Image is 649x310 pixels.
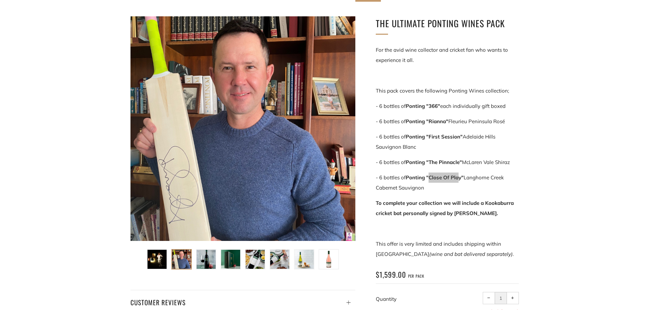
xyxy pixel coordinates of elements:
strong: Ponting "Close Of Play" [406,174,464,181]
p: - 6 bottles of McLaren Vale Shiraz [376,157,519,167]
span: per pack [408,274,424,279]
img: Load image into Gallery viewer, The Ultimate Ponting Wines Pack [295,250,314,269]
strong: To complete your collection we will include a Kookaburra cricket bat personally signed by [PERSON... [376,200,514,216]
img: Load image into Gallery viewer, The Ultimate Ponting Wines Pack [197,250,216,269]
img: Load image into Gallery viewer, The Ultimate Ponting Wines Pack [172,250,191,269]
p: - 6 bottles of each individually gift boxed [376,101,519,111]
em: (wine and bat delivered separately). [429,251,514,257]
p: - 6 bottles of Langhorne Creek Cabernet Sauvignon [376,173,519,193]
p: This offer is very limited and includes shipping within [GEOGRAPHIC_DATA] [376,239,519,259]
strong: Ponting "First Session" [406,133,463,140]
label: Quantity [376,296,397,302]
input: quantity [495,292,507,304]
p: - 6 bottles of Fleurieu Peninsula Rosé [376,116,519,127]
span: − [487,296,490,299]
h4: Customer Reviews [130,296,355,308]
button: Load image into Gallery viewer, The Ultimate Ponting Wines Pack [171,249,192,270]
img: Load image into Gallery viewer, The Ultimate Ponting Wines Pack [221,250,240,269]
p: - 6 bottles of Adelaide Hills Sauvignon Blanc [376,132,519,152]
h1: The Ultimate Ponting Wines Pack [376,16,519,31]
img: Load image into Gallery viewer, The Ultimate Ponting Wines Pack [148,250,167,269]
p: This pack covers the following Ponting Wines collection; [376,86,519,96]
strong: Ponting "The Pinnacle" [406,159,462,165]
strong: Ponting "Rianna" [406,118,448,125]
img: Load image into Gallery viewer, The Ultimate Ponting Wines Pack [270,250,289,269]
img: Load image into Gallery viewer, The Ultimate Ponting Wines Pack [246,250,265,269]
span: + [511,296,514,299]
strong: Ponting "366" [406,103,440,109]
span: $1,599.00 [376,269,406,280]
img: Load image into Gallery viewer, The Ultimate Ponting Wines Pack [319,250,338,269]
a: Customer Reviews [130,290,355,308]
p: For the avid wine collector and cricket fan who wants to experience it all. [376,45,519,65]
